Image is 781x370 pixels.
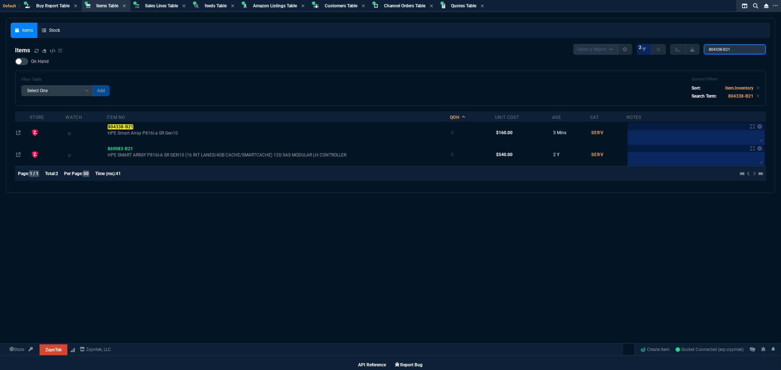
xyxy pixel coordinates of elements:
[739,1,750,10] nx-icon: Split Panels
[11,23,37,38] a: Items
[591,130,604,135] span: SERV
[37,23,64,38] a: Stock
[40,344,67,355] a: ZaynTek
[692,85,701,91] p: Sort:
[15,46,30,55] h4: Items
[31,58,49,64] span: On Hand
[205,3,227,8] span: feeds Table
[676,346,744,353] a: 0XwXvr4pX8Os5bpYAAEP
[384,3,425,8] span: Channel Orders Table
[692,93,717,99] p: Search Term:
[451,3,476,8] span: Quotes Table
[552,144,590,166] td: 2 Y
[773,2,778,9] nx-icon: Open New Tab
[45,171,56,176] span: Total:
[95,171,116,176] span: Time (ms):
[108,152,449,158] span: HPE SMART ARRAY P816I-A SR GEN10 (16 INT LANES/4GB CACHE/SMARTCACHE) 12G SAS MODULAR LH CONTROLLER
[26,346,35,353] a: API TOKEN
[591,152,604,157] span: SERV
[590,114,599,120] div: Cat
[451,130,454,135] span: 0
[704,44,766,54] input: Search
[253,3,297,8] span: Amazon Listings Table
[107,144,450,166] td: HPE SMART ARRAY P816I-A SR GEN10 (16 INT LANES/4GB CACHE/SMARTCACHE) 12G SAS MODULAR LH CONTROLLER
[108,146,133,151] span: 869083-B21
[750,1,761,10] nx-icon: Search
[496,130,513,135] span: $160.00
[96,3,118,8] span: Items Table
[758,343,769,356] a: REPORT A BUG
[451,152,454,157] span: 0
[301,3,305,9] nx-icon: Close Tab
[481,3,484,9] nx-icon: Close Tab
[36,3,70,8] span: Buy Report Table
[362,3,365,9] nx-icon: Close Tab
[495,114,519,120] div: Unit Cost
[67,128,105,138] div: Add to Watchlist
[108,124,133,129] mark: 804338-B21
[78,346,114,353] a: msbcCompanyName
[74,3,77,9] nx-icon: Close Tab
[3,4,19,8] span: Default
[626,114,641,120] div: Notes
[728,94,754,99] code: 804338-B21
[325,3,357,8] span: Customers Table
[638,344,673,355] a: Create Item
[64,171,83,176] span: Per Page:
[29,170,39,177] span: 1 / 1
[107,122,450,144] td: HPE Smart Array P816i-a SR Gen10
[56,171,58,176] span: 2
[66,114,82,120] div: Watch
[107,114,125,120] div: Item No
[639,45,641,50] span: 2
[16,152,21,157] nx-icon: Open In Opposite Panel
[552,122,590,144] td: 5 Mins
[395,362,423,367] a: Report Bug
[769,343,778,356] a: Notifications
[18,171,29,176] span: Page:
[7,346,26,353] a: Global State
[145,3,178,8] span: Sales Lines Table
[761,1,771,10] nx-icon: Close Workbench
[182,3,186,9] nx-icon: Close Tab
[67,344,78,355] a: BigCommerce
[30,114,44,120] div: Store
[450,114,460,120] div: QOH
[231,3,234,9] nx-icon: Close Tab
[108,130,449,136] span: HPE Smart Array P816i-a SR Gen10
[21,77,109,82] h6: Filter Table
[116,171,121,176] span: 41
[16,130,21,135] nx-icon: Open In Opposite Panel
[552,114,561,120] div: Age
[430,3,433,9] nx-icon: Close Tab
[725,86,754,91] code: item.Inventory
[83,170,89,177] span: 50
[496,152,513,157] span: $540.00
[123,3,126,9] nx-icon: Close Tab
[67,150,105,160] div: Add to Watchlist
[676,347,744,352] span: Socket Connected (erp-zayntek)
[692,77,760,82] h6: Current Filters
[358,362,386,367] a: API Reference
